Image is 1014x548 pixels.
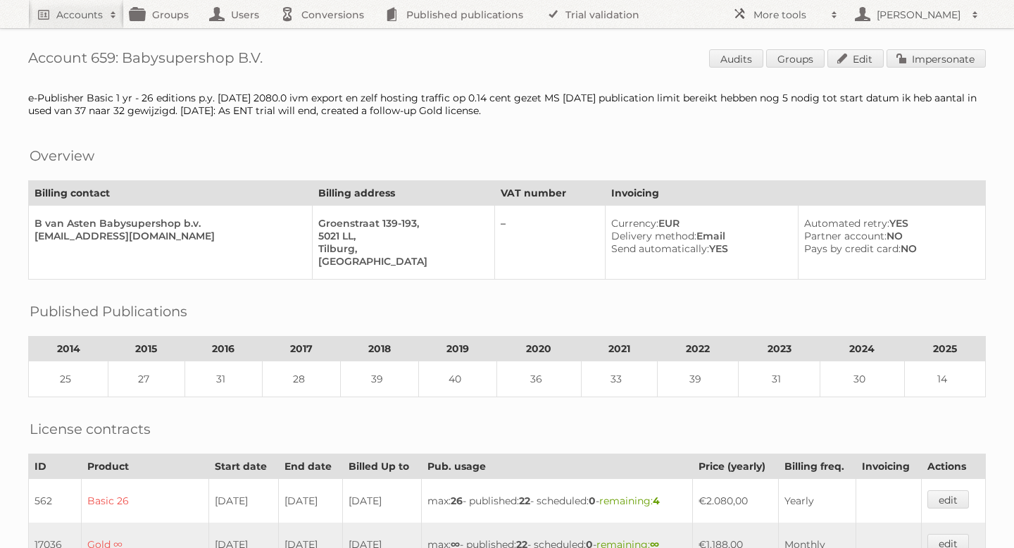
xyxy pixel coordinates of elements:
strong: 4 [653,494,660,507]
th: ID [29,454,82,479]
th: 2023 [739,337,820,361]
th: 2022 [658,337,739,361]
td: 25 [29,361,108,397]
th: 2025 [904,337,985,361]
strong: 22 [519,494,530,507]
div: YES [804,217,974,230]
span: Automated retry: [804,217,889,230]
span: Pays by credit card: [804,242,901,255]
th: Billed Up to [343,454,422,479]
h2: Published Publications [30,301,187,322]
a: edit [927,490,969,509]
th: 2020 [496,337,581,361]
th: Start date [209,454,279,479]
td: max: - published: - scheduled: - [421,479,692,523]
td: 30 [820,361,904,397]
h2: Overview [30,145,94,166]
th: 2021 [581,337,658,361]
td: 31 [184,361,263,397]
h2: More tools [753,8,824,22]
td: 39 [341,361,419,397]
td: Basic 26 [81,479,208,523]
th: 2018 [341,337,419,361]
h2: [PERSON_NAME] [873,8,965,22]
th: Product [81,454,208,479]
th: Billing freq. [778,454,856,479]
div: NO [804,230,974,242]
div: Tilburg, [318,242,482,255]
div: [EMAIL_ADDRESS][DOMAIN_NAME] [35,230,301,242]
td: 33 [581,361,658,397]
td: 27 [108,361,185,397]
h2: License contracts [30,418,151,440]
th: End date [278,454,342,479]
span: Send automatically: [611,242,709,255]
a: Edit [827,49,884,68]
td: [DATE] [209,479,279,523]
div: EUR [611,217,787,230]
span: remaining: [599,494,660,507]
div: YES [611,242,787,255]
td: [DATE] [343,479,422,523]
td: – [494,206,606,280]
div: B van Asten Babysupershop b.v. [35,217,301,230]
td: 14 [904,361,985,397]
td: 39 [658,361,739,397]
td: Yearly [778,479,856,523]
th: 2019 [418,337,496,361]
a: Groups [766,49,825,68]
div: Groenstraat 139-193, [318,217,482,230]
td: 562 [29,479,82,523]
th: Pub. usage [421,454,692,479]
th: 2015 [108,337,185,361]
th: Actions [921,454,985,479]
div: Email [611,230,787,242]
strong: 0 [589,494,596,507]
th: 2024 [820,337,904,361]
td: 40 [418,361,496,397]
th: Price (yearly) [693,454,779,479]
td: 36 [496,361,581,397]
strong: 26 [451,494,463,507]
a: Impersonate [887,49,986,68]
a: Audits [709,49,763,68]
span: Delivery method: [611,230,696,242]
h2: Accounts [56,8,103,22]
th: 2016 [184,337,263,361]
h1: Account 659: Babysupershop B.V. [28,49,986,70]
th: Invoicing [856,454,921,479]
div: [GEOGRAPHIC_DATA] [318,255,482,268]
div: 5021 LL, [318,230,482,242]
th: Billing contact [29,181,313,206]
span: Currency: [611,217,658,230]
span: Partner account: [804,230,887,242]
th: Billing address [313,181,494,206]
div: NO [804,242,974,255]
th: VAT number [494,181,606,206]
td: €2.080,00 [693,479,779,523]
td: 31 [739,361,820,397]
div: e-Publisher Basic 1 yr - 26 editions p.y. [DATE] 2080.0 ivm export en zelf hosting traffic op 0.1... [28,92,986,117]
th: Invoicing [606,181,986,206]
td: [DATE] [278,479,342,523]
th: 2017 [263,337,341,361]
th: 2014 [29,337,108,361]
td: 28 [263,361,341,397]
